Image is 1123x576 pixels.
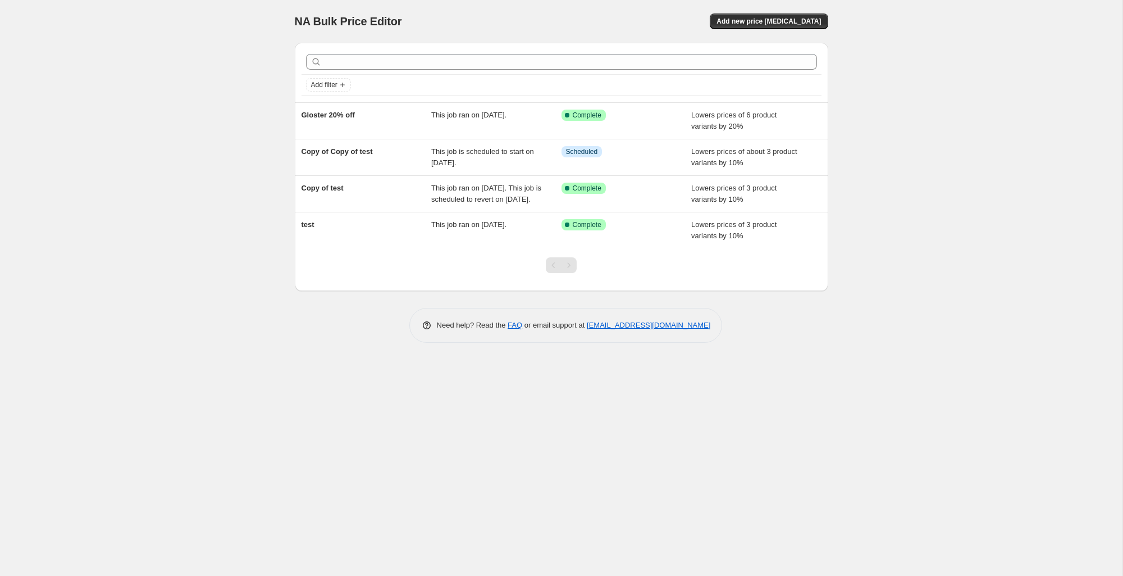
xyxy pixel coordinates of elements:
[716,17,821,26] span: Add new price [MEDICAL_DATA]
[710,13,828,29] button: Add new price [MEDICAL_DATA]
[546,257,577,273] nav: Pagination
[566,147,598,156] span: Scheduled
[431,111,506,119] span: This job ran on [DATE].
[508,321,522,329] a: FAQ
[431,184,541,203] span: This job ran on [DATE]. This job is scheduled to revert on [DATE].
[431,220,506,229] span: This job ran on [DATE].
[691,111,777,130] span: Lowers prices of 6 product variants by 20%
[691,220,777,240] span: Lowers prices of 3 product variants by 10%
[302,147,373,156] span: Copy of Copy of test
[306,78,351,92] button: Add filter
[573,111,601,120] span: Complete
[573,184,601,193] span: Complete
[302,111,355,119] span: Gloster 20% off
[431,147,534,167] span: This job is scheduled to start on [DATE].
[437,321,508,329] span: Need help? Read the
[522,321,587,329] span: or email support at
[295,15,402,28] span: NA Bulk Price Editor
[587,321,710,329] a: [EMAIL_ADDRESS][DOMAIN_NAME]
[691,147,797,167] span: Lowers prices of about 3 product variants by 10%
[302,220,314,229] span: test
[691,184,777,203] span: Lowers prices of 3 product variants by 10%
[573,220,601,229] span: Complete
[302,184,344,192] span: Copy of test
[311,80,337,89] span: Add filter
